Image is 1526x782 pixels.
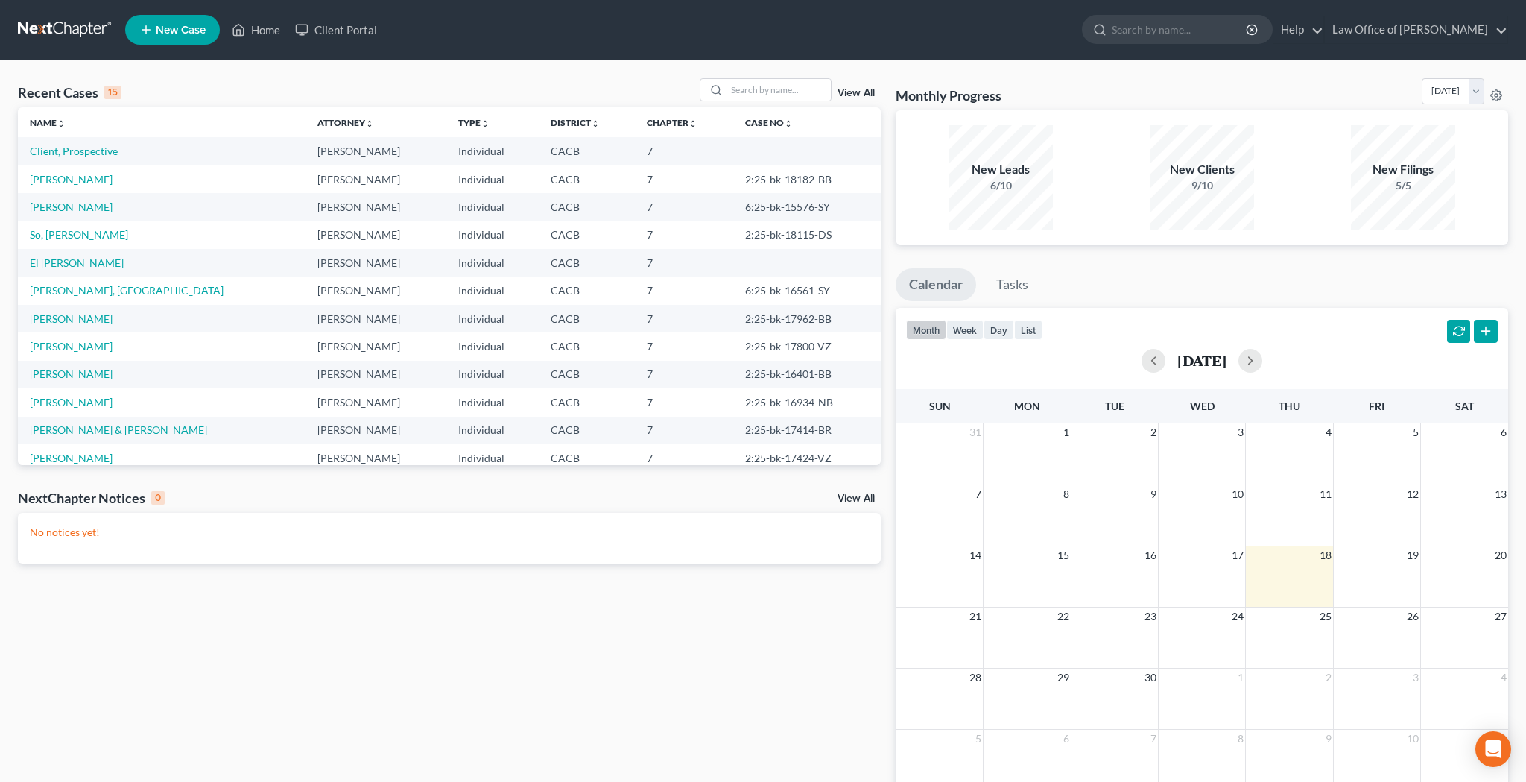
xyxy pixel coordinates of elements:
[635,388,733,416] td: 7
[305,417,446,444] td: [PERSON_NAME]
[1150,161,1254,178] div: New Clients
[745,117,793,128] a: Case Nounfold_more
[30,284,224,297] a: [PERSON_NAME], [GEOGRAPHIC_DATA]
[305,332,446,360] td: [PERSON_NAME]
[446,193,539,221] td: Individual
[1056,669,1071,687] span: 29
[151,491,165,505] div: 0
[1177,353,1226,368] h2: [DATE]
[968,608,983,625] span: 21
[539,361,635,388] td: CACB
[539,332,635,360] td: CACB
[688,119,697,128] i: unfold_more
[1455,400,1474,412] span: Sat
[635,193,733,221] td: 7
[1411,669,1420,687] span: 3
[1324,669,1333,687] span: 2
[733,193,881,221] td: 6:25-bk-15576-SY
[539,165,635,193] td: CACB
[539,417,635,444] td: CACB
[1149,730,1158,748] span: 7
[726,79,831,101] input: Search by name...
[968,669,983,687] span: 28
[539,137,635,165] td: CACB
[446,305,539,332] td: Individual
[1143,608,1158,625] span: 23
[1324,423,1333,441] span: 4
[1369,400,1384,412] span: Fri
[446,444,539,472] td: Individual
[458,117,490,128] a: Typeunfold_more
[906,320,946,340] button: month
[30,312,113,325] a: [PERSON_NAME]
[838,88,875,98] a: View All
[104,86,121,99] div: 15
[896,86,1001,104] h3: Monthly Progress
[1318,608,1333,625] span: 25
[733,417,881,444] td: 2:25-bk-17414-BR
[1411,423,1420,441] span: 5
[647,117,697,128] a: Chapterunfold_more
[30,525,869,540] p: No notices yet!
[968,546,983,564] span: 14
[635,249,733,277] td: 7
[446,332,539,360] td: Individual
[1014,400,1040,412] span: Mon
[635,277,733,304] td: 7
[1405,485,1420,503] span: 12
[18,489,165,507] div: NextChapter Notices
[635,361,733,388] td: 7
[733,305,881,332] td: 2:25-bk-17962-BB
[1149,485,1158,503] span: 9
[446,417,539,444] td: Individual
[305,221,446,249] td: [PERSON_NAME]
[539,444,635,472] td: CACB
[539,305,635,332] td: CACB
[838,494,875,504] a: View All
[288,16,384,43] a: Client Portal
[305,249,446,277] td: [PERSON_NAME]
[1105,400,1124,412] span: Tue
[949,161,1053,178] div: New Leads
[1014,320,1042,340] button: list
[1493,608,1508,625] span: 27
[983,268,1042,301] a: Tasks
[635,332,733,360] td: 7
[305,137,446,165] td: [PERSON_NAME]
[1143,546,1158,564] span: 16
[539,249,635,277] td: CACB
[1056,608,1071,625] span: 22
[446,277,539,304] td: Individual
[1273,16,1323,43] a: Help
[784,119,793,128] i: unfold_more
[539,277,635,304] td: CACB
[305,165,446,193] td: [PERSON_NAME]
[1230,608,1245,625] span: 24
[1499,669,1508,687] span: 4
[1112,16,1248,43] input: Search by name...
[733,388,881,416] td: 2:25-bk-16934-NB
[1056,546,1071,564] span: 15
[635,221,733,249] td: 7
[1062,485,1071,503] span: 8
[30,117,66,128] a: Nameunfold_more
[551,117,600,128] a: Districtunfold_more
[1190,400,1215,412] span: Wed
[1405,608,1420,625] span: 26
[635,305,733,332] td: 7
[305,361,446,388] td: [PERSON_NAME]
[30,201,113,213] a: [PERSON_NAME]
[1499,423,1508,441] span: 6
[481,119,490,128] i: unfold_more
[30,145,118,157] a: Client, Prospective
[1405,730,1420,748] span: 10
[635,444,733,472] td: 7
[30,256,124,269] a: El [PERSON_NAME]
[974,730,983,748] span: 5
[1062,730,1071,748] span: 6
[733,332,881,360] td: 2:25-bk-17800-VZ
[733,444,881,472] td: 2:25-bk-17424-VZ
[974,485,983,503] span: 7
[156,25,206,36] span: New Case
[1318,546,1333,564] span: 18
